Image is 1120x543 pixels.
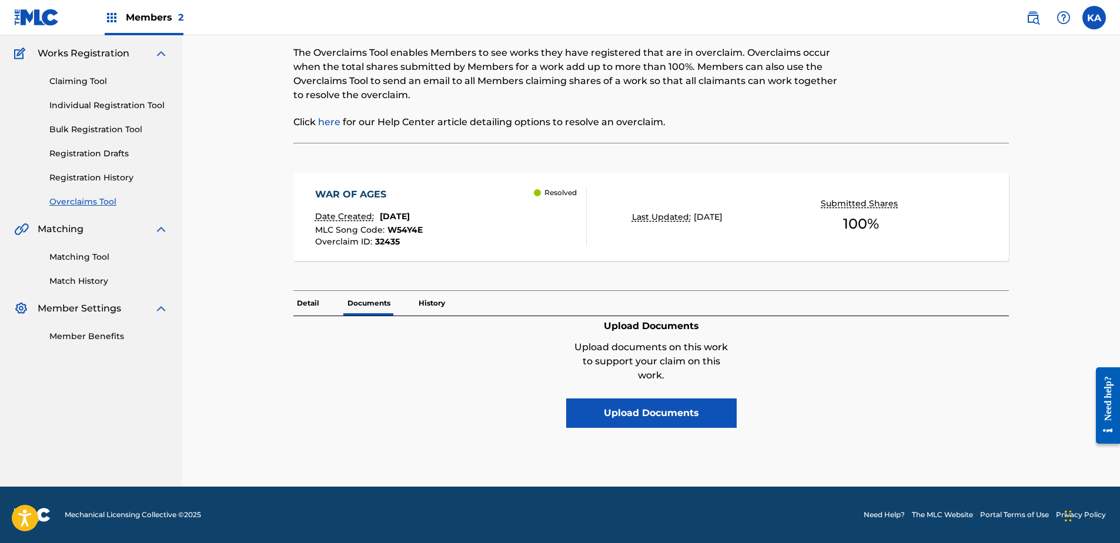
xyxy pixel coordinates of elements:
[380,211,410,222] span: [DATE]
[49,251,168,263] a: Matching Tool
[14,46,29,61] img: Works Registration
[315,187,423,202] div: WAR OF AGES
[632,211,694,223] p: Last Updated:
[65,510,201,520] span: Mechanical Licensing Collective © 2025
[14,222,29,236] img: Matching
[315,236,375,247] span: Overclaim ID :
[694,212,723,222] span: [DATE]
[375,236,400,247] span: 32435
[344,291,394,316] p: Documents
[49,196,168,208] a: Overclaims Tool
[49,172,168,184] a: Registration History
[544,187,577,198] p: Resolved
[14,301,28,316] img: Member Settings
[566,398,737,428] button: Upload Documents
[1061,487,1120,543] iframe: Chat Widget
[38,46,129,61] span: Works Registration
[38,222,83,236] span: Matching
[980,510,1049,520] a: Portal Terms of Use
[38,301,121,316] span: Member Settings
[49,99,168,112] a: Individual Registration Tool
[415,291,449,316] p: History
[315,210,377,223] p: Date Created:
[1087,358,1120,453] iframe: Resource Center
[821,197,901,210] p: Submitted Shares
[154,222,168,236] img: expand
[843,213,879,234] span: 100 %
[912,510,973,520] a: The MLC Website
[49,75,168,88] a: Claiming Tool
[126,11,183,24] span: Members
[14,508,51,522] img: logo
[387,224,423,235] span: W54Y4E
[1021,6,1045,29] a: Public Search
[1056,510,1106,520] a: Privacy Policy
[569,319,734,333] h6: Upload Documents
[315,224,387,235] span: MLC Song Code :
[105,11,119,25] img: Top Rightsholders
[293,115,844,129] p: Click for our Help Center article detailing options to resolve an overclaim.
[1026,11,1040,25] img: search
[154,46,168,61] img: expand
[293,291,323,316] p: Detail
[49,123,168,136] a: Bulk Registration Tool
[569,340,734,383] p: Upload documents on this work to support your claim on this work.
[154,301,168,316] img: expand
[318,116,340,128] a: here
[49,330,168,343] a: Member Benefits
[178,12,183,23] span: 2
[14,9,59,26] img: MLC Logo
[864,510,905,520] a: Need Help?
[293,46,844,102] p: The Overclaims Tool enables Members to see works they have registered that are in overclaim. Over...
[1065,498,1072,534] div: Drag
[49,148,168,160] a: Registration Drafts
[1052,6,1075,29] div: Help
[49,275,168,287] a: Match History
[1057,11,1071,25] img: help
[1082,6,1106,29] div: User Menu
[293,173,1009,261] a: WAR OF AGESDate Created:[DATE]MLC Song Code:W54Y4EOverclaim ID:32435 ResolvedLast Updated:[DATE]S...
